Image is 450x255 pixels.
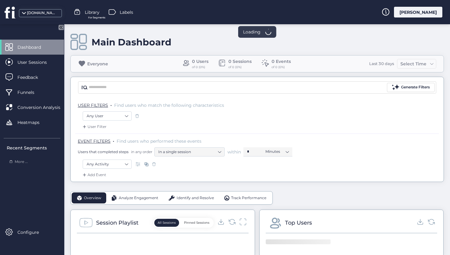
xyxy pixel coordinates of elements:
nz-select-item: Any User [87,111,128,121]
nz-select-item: Minutes [265,147,289,156]
span: Find users who performed these events [117,138,201,144]
span: Configure [17,229,48,236]
div: Session Playlist [96,218,138,227]
nz-select-item: In a single session [158,147,221,156]
span: Library [85,9,99,16]
button: All Sessions [154,219,179,227]
span: Loading [243,29,261,35]
span: Labels [120,9,133,16]
span: Funnels [17,89,43,96]
span: within [227,149,241,155]
nz-select-item: Any Activity [87,160,128,169]
div: Recent Segments [7,145,60,151]
button: Generate Filters [387,83,435,92]
span: User Sessions [17,59,56,66]
div: [DOMAIN_NAME] [27,10,58,16]
span: EVENT FILTERS [78,138,111,144]
span: . [111,101,112,107]
span: USER FILTERS [78,102,108,108]
span: Users that completed steps [78,149,129,154]
span: Conversion Analysis [17,104,69,111]
div: Add Event [81,172,106,178]
span: Track Performance [231,195,266,201]
div: Main Dashboard [92,37,171,48]
span: Feedback [17,74,47,81]
span: . [113,137,114,143]
div: Top Users [285,218,312,227]
div: [PERSON_NAME] [394,7,442,17]
span: More ... [15,159,28,165]
div: User Filter [81,124,107,130]
div: Generate Filters [401,84,430,90]
span: Heatmaps [17,119,49,126]
button: Pinned Sessions [181,219,213,227]
span: in any order [130,149,152,154]
span: Identify and Resolve [177,195,214,201]
span: Overview [84,195,101,201]
span: Find users who match the following characteristics [114,102,224,108]
span: Analyze Engagement [119,195,158,201]
span: Dashboard [17,44,50,51]
span: For Segments [88,16,105,20]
